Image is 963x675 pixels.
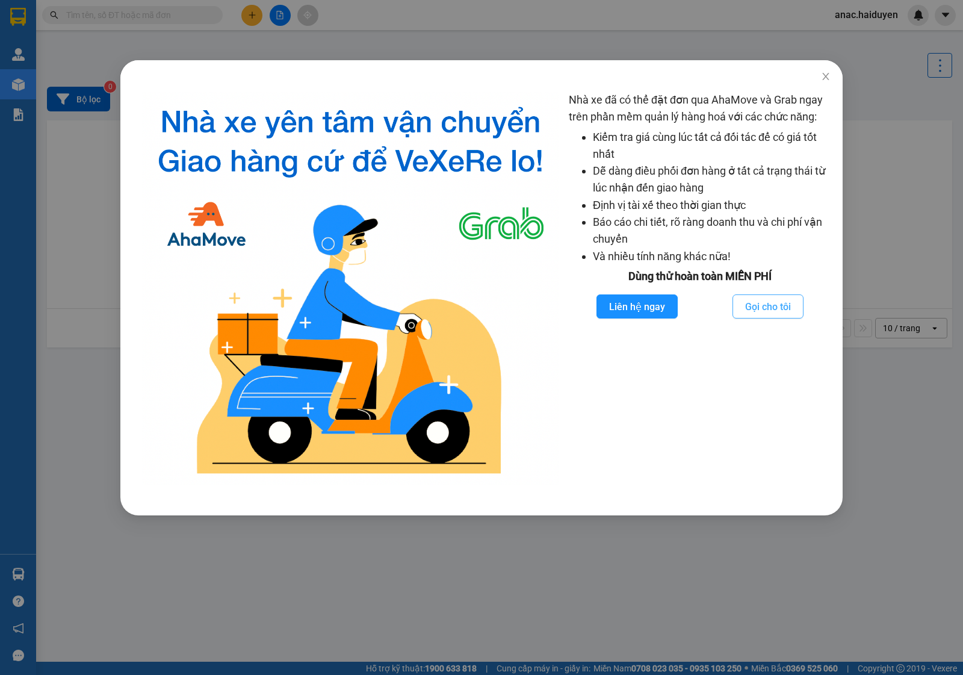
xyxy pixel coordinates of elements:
li: Định vị tài xế theo thời gian thực [593,197,831,214]
button: Close [809,60,843,94]
button: Gọi cho tôi [732,294,804,319]
div: Dùng thử hoàn toàn MIỄN PHÍ [569,268,831,285]
li: Báo cáo chi tiết, rõ ràng doanh thu và chi phí vận chuyển [593,214,831,248]
span: Liên hệ ngay [609,299,665,314]
li: Dễ dàng điều phối đơn hàng ở tất cả trạng thái từ lúc nhận đến giao hàng [593,163,831,197]
span: Gọi cho tôi [745,299,791,314]
button: Liên hệ ngay [596,294,678,319]
li: Kiểm tra giá cùng lúc tất cả đối tác để có giá tốt nhất [593,129,831,163]
div: Nhà xe đã có thể đặt đơn qua AhaMove và Grab ngay trên phần mềm quản lý hàng hoá với các chức năng: [569,92,831,485]
img: logo [142,92,559,485]
span: close [821,72,831,81]
li: Và nhiều tính năng khác nữa! [593,248,831,265]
